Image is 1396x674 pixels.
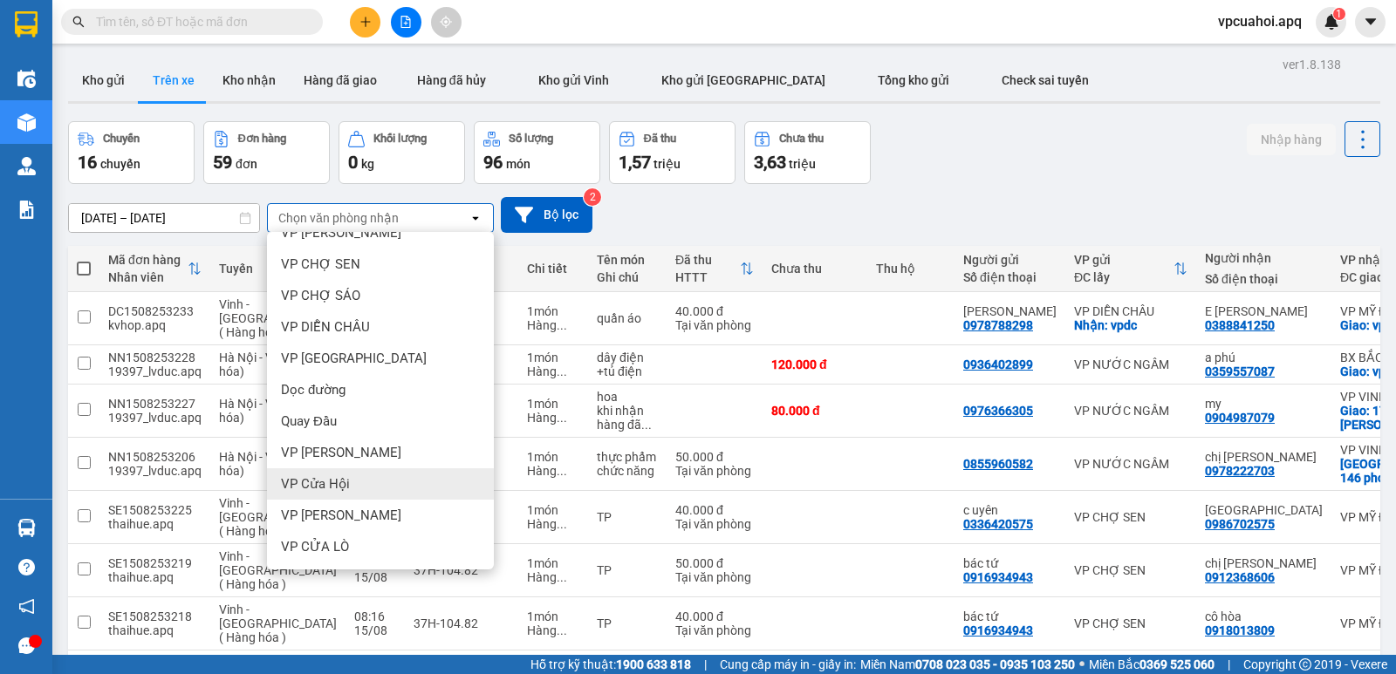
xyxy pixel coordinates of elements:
[1074,616,1187,630] div: VP CHỢ SEN
[17,157,36,175] img: warehouse-icon
[675,517,754,531] div: Tại văn phòng
[557,364,567,378] span: ...
[18,637,35,654] span: message
[675,318,754,332] div: Tại văn phòng
[78,152,97,173] span: 16
[1002,73,1089,87] span: Check sai tuyến
[1324,14,1339,30] img: icon-new-feature
[68,59,139,101] button: Kho gửi
[616,657,691,671] strong: 1900 633 818
[1205,251,1323,265] div: Người nhận
[675,623,754,637] div: Tại văn phòng
[1247,124,1336,155] button: Nhập hàng
[400,16,412,28] span: file-add
[18,598,35,615] span: notification
[1205,503,1323,517] div: HÀ GIANG
[915,657,1075,671] strong: 0708 023 035 - 0935 103 250
[1205,364,1275,378] div: 0359557087
[108,397,202,411] div: NN1508253227
[281,255,360,273] span: VP CHỢ SEN
[667,246,763,292] th: Toggle SortBy
[1139,657,1215,671] strong: 0369 525 060
[108,318,202,332] div: kvhop.apq
[219,262,337,276] div: Tuyến
[17,70,36,88] img: warehouse-icon
[527,570,579,584] div: Hàng thông thường
[373,133,427,145] div: Khối lượng
[281,287,360,304] span: VP CHỢ SÁO
[18,559,35,575] span: question-circle
[538,73,609,87] span: Kho gửi Vinh
[348,152,358,173] span: 0
[219,496,337,538] span: Vinh - [GEOGRAPHIC_DATA] ( Hàng hóa )
[557,517,567,531] span: ...
[1355,7,1386,37] button: caret-down
[100,157,140,171] span: chuyến
[17,519,36,537] img: warehouse-icon
[963,556,1057,570] div: bác tứ
[1205,272,1323,286] div: Số điện thoại
[1336,8,1342,20] span: 1
[675,450,754,464] div: 50.000 đ
[1205,411,1275,425] div: 0904987079
[108,270,188,284] div: Nhân viên
[281,475,350,493] span: VP Cửa Hội
[527,503,579,517] div: 1 món
[557,623,567,637] span: ...
[675,570,754,584] div: Tại văn phòng
[1205,517,1275,531] div: 0986702575
[597,390,658,404] div: hoa
[675,253,740,267] div: Đã thu
[963,457,1033,471] div: 0855960582
[1074,404,1187,418] div: VP NƯỚC NGẦM
[219,351,326,378] span: Hà Nội - Vinh (Hàng hóa)
[213,152,232,173] span: 59
[354,609,396,623] div: 08:16
[619,152,651,173] span: 1,57
[527,464,579,478] div: Hàng thông thường
[597,351,658,378] div: dây điện +tủ điện
[483,152,503,173] span: 96
[963,609,1057,623] div: bác tứ
[108,517,202,531] div: thaihue.apq
[414,616,510,630] div: 37H-104.82
[963,357,1033,371] div: 0936402899
[1333,8,1345,20] sup: 1
[290,59,391,101] button: Hàng đã giao
[771,357,859,371] div: 120.000 đ
[675,304,754,318] div: 40.000 đ
[1074,253,1174,267] div: VP gửi
[860,655,1075,674] span: Miền Nam
[1074,457,1187,471] div: VP NƯỚC NGẦM
[108,503,202,517] div: SE1508253225
[675,270,740,284] div: HTTT
[139,59,209,101] button: Trên xe
[339,121,465,184] button: Khối lượng0kg
[789,157,816,171] span: triệu
[417,73,486,87] span: Hàng đã hủy
[509,133,553,145] div: Số lượng
[1205,623,1275,637] div: 0918013809
[963,253,1057,267] div: Người gửi
[597,404,658,432] div: khi nhận hàng đã bị ướt
[17,201,36,219] img: solution-icon
[219,397,326,425] span: Hà Nội - Vinh (Hàng hóa)
[203,121,330,184] button: Đơn hàng59đơn
[354,570,396,584] div: 15/08
[108,464,202,478] div: 19397_lvduc.apq
[754,152,786,173] span: 3,63
[527,304,579,318] div: 1 món
[1283,55,1341,74] div: ver 1.8.138
[527,609,579,623] div: 1 món
[1074,510,1187,524] div: VP CHỢ SEN
[744,121,871,184] button: Chưa thu3,63 triệu
[675,609,754,623] div: 40.000 đ
[597,253,658,267] div: Tên món
[720,655,856,674] span: Cung cấp máy in - giấy in:
[391,7,421,37] button: file-add
[17,113,36,132] img: warehouse-icon
[654,157,681,171] span: triệu
[597,270,658,284] div: Ghi chú
[431,7,462,37] button: aim
[527,556,579,570] div: 1 món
